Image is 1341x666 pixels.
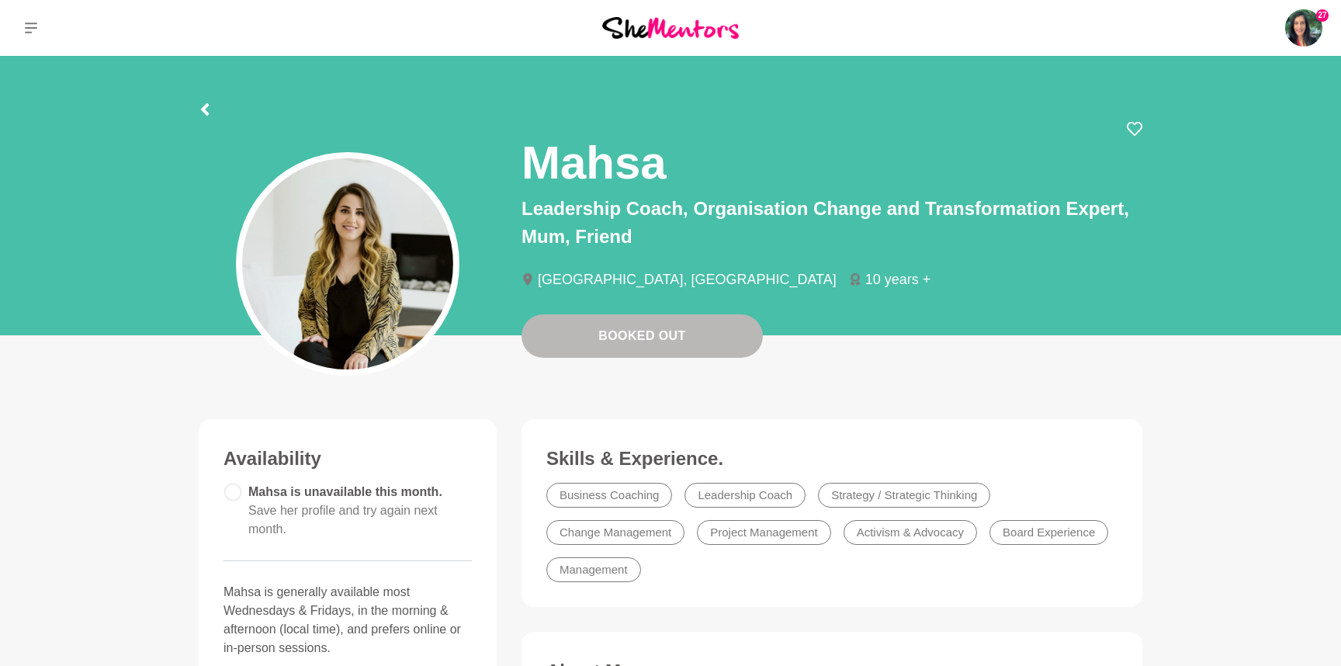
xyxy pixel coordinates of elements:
a: Hema Prashar27 [1285,9,1322,47]
h3: Availability [223,447,472,470]
p: Mahsa is generally available most Wednesdays & Fridays, in the morning & afternoon (local time), ... [223,583,472,657]
li: 10 years + [849,272,944,286]
span: 27 [1316,9,1329,22]
img: She Mentors Logo [602,17,739,38]
span: Save her profile and try again next month. [248,504,438,536]
img: Hema Prashar [1285,9,1322,47]
h3: Skills & Experience. [546,447,1117,470]
li: [GEOGRAPHIC_DATA], [GEOGRAPHIC_DATA] [521,272,849,286]
h1: Mahsa [521,134,667,192]
p: Leadership Coach, Organisation Change and Transformation Expert, Mum, Friend [521,195,1142,251]
span: Mahsa is unavailable this month. [248,485,442,536]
